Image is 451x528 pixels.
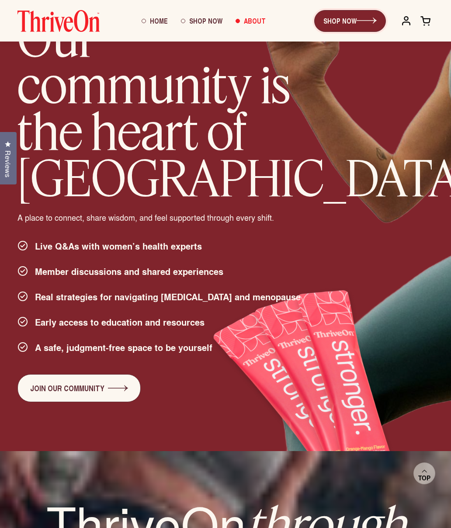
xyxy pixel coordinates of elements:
[150,16,168,26] span: Home
[189,16,222,26] span: Shop Now
[35,341,212,354] strong: A safe, judgment-free space to be yourself
[2,150,14,177] span: Reviews
[314,10,386,32] a: SHOP NOW
[35,290,301,303] strong: Real strategies for navigating [MEDICAL_DATA] and menopause
[35,240,202,253] strong: Live Q&As with women’s health experts
[229,9,272,33] a: About
[17,212,338,223] p: A place to connect, share wisdom, and feel supported through every shift.
[418,474,430,482] span: Top
[174,9,229,33] a: Shop Now
[17,15,338,201] h2: Our community is the heart of [GEOGRAPHIC_DATA]
[35,265,223,278] strong: Member discussions and shared experiences
[244,16,266,26] span: About
[35,316,205,329] strong: Early access to education and resources
[135,9,174,33] a: Home
[17,374,141,402] a: Join our Community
